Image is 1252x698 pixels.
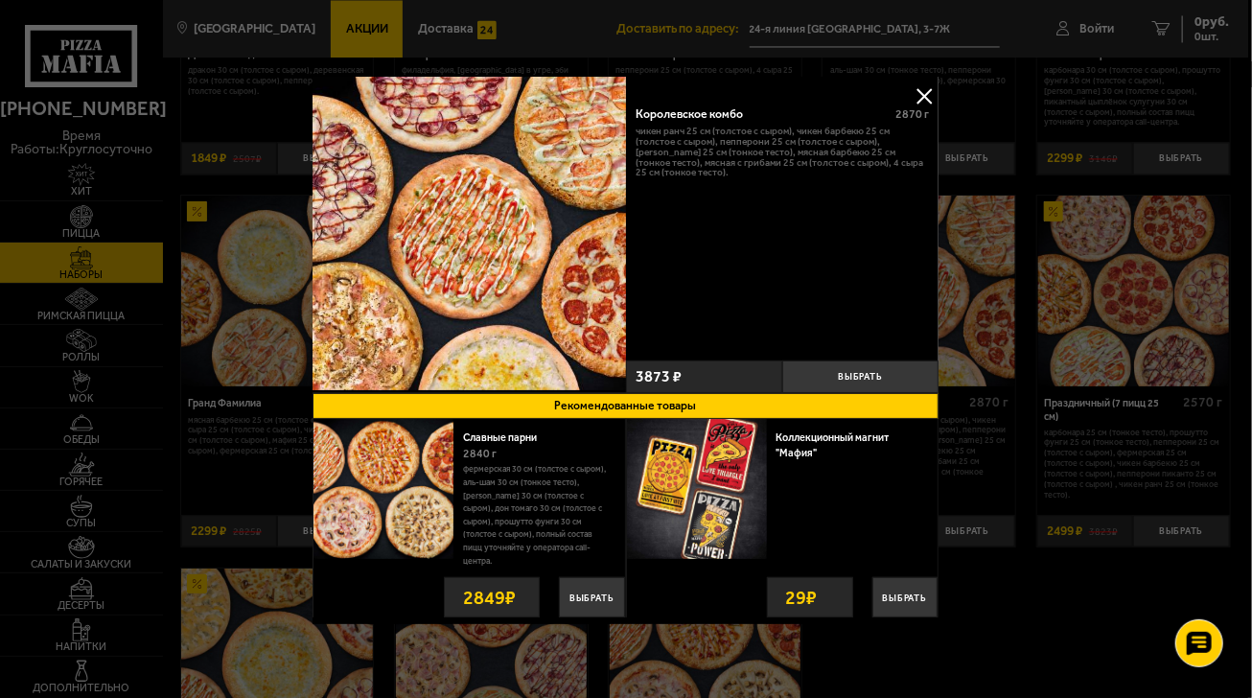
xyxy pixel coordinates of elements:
p: Чикен Ранч 25 см (толстое с сыром), Чикен Барбекю 25 см (толстое с сыром), Пепперони 25 см (толст... [636,127,929,178]
a: Славные парни [464,431,551,444]
button: Выбрать [872,577,939,617]
a: Коллекционный магнит "Мафия" [777,431,890,459]
span: 2870 г [895,107,929,121]
strong: 29 ₽ [781,578,823,617]
div: Королевское комбо [636,107,883,122]
p: Фермерская 30 см (толстое с сыром), Аль-Шам 30 см (тонкое тесто), [PERSON_NAME] 30 см (толстое с ... [464,463,611,568]
span: 2840 г [464,447,498,460]
span: 3873 ₽ [637,369,683,384]
button: Выбрать [782,361,939,392]
img: Королевское комбо [313,77,627,390]
button: Рекомендованные товары [313,393,939,420]
a: Королевское комбо [313,77,627,393]
strong: 2849 ₽ [459,578,522,617]
button: Выбрать [560,577,626,617]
